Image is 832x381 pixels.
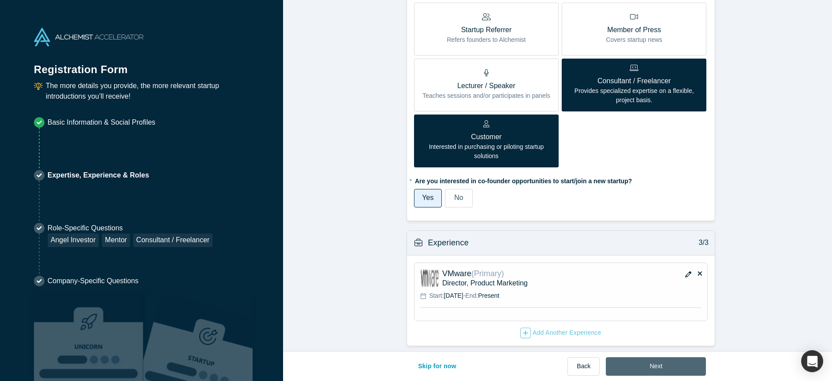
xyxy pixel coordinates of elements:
[48,223,213,233] p: Role-Specific Questions
[478,292,499,299] span: Present
[421,142,552,161] p: Interested in purchasing or piloting startup solutions
[442,269,636,278] p: VMware
[465,292,478,299] span: End:
[421,269,439,288] img: VMware logo
[606,357,706,376] button: Next
[48,276,138,286] p: Company-Specific Questions
[48,170,149,181] p: Expertise, Experience & Roles
[568,86,700,105] p: Provides specialized expertise on a flexible, project basis.
[46,81,249,102] p: The more details you provide, the more relevant startup introductions you’ll receive!
[48,233,99,247] div: Angel Investor
[454,194,463,201] span: No
[422,81,550,91] p: Lecturer / Speaker
[568,76,700,86] p: Consultant / Freelancer
[409,357,466,376] button: Skip for now
[422,194,433,201] span: Yes
[421,132,552,142] p: Customer
[471,269,504,278] span: (Primary)
[422,91,550,100] p: Teaches sessions and/or participates in panels
[444,292,463,299] span: [DATE]
[102,233,130,247] div: Mentor
[34,52,249,78] h1: Registration Form
[694,237,709,248] p: 3/3
[34,28,143,46] img: Alchemist Accelerator Logo
[606,25,662,35] p: Member of Press
[428,237,469,249] h3: Experience
[442,278,701,288] p: Director, Product Marketing
[429,291,499,300] p: -
[414,174,708,186] label: Are you interested in co-founder opportunities to start/join a new startup?
[48,117,156,128] p: Basic Information & Social Profiles
[520,328,601,338] div: Add Another Experience
[429,292,444,299] span: Start:
[133,233,213,247] div: Consultant / Freelancer
[447,25,526,35] p: Startup Referrer
[567,357,600,376] button: Back
[447,35,526,44] p: Refers founders to Alchemist
[606,35,662,44] p: Covers startup news
[520,327,602,339] button: Add Another Experience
